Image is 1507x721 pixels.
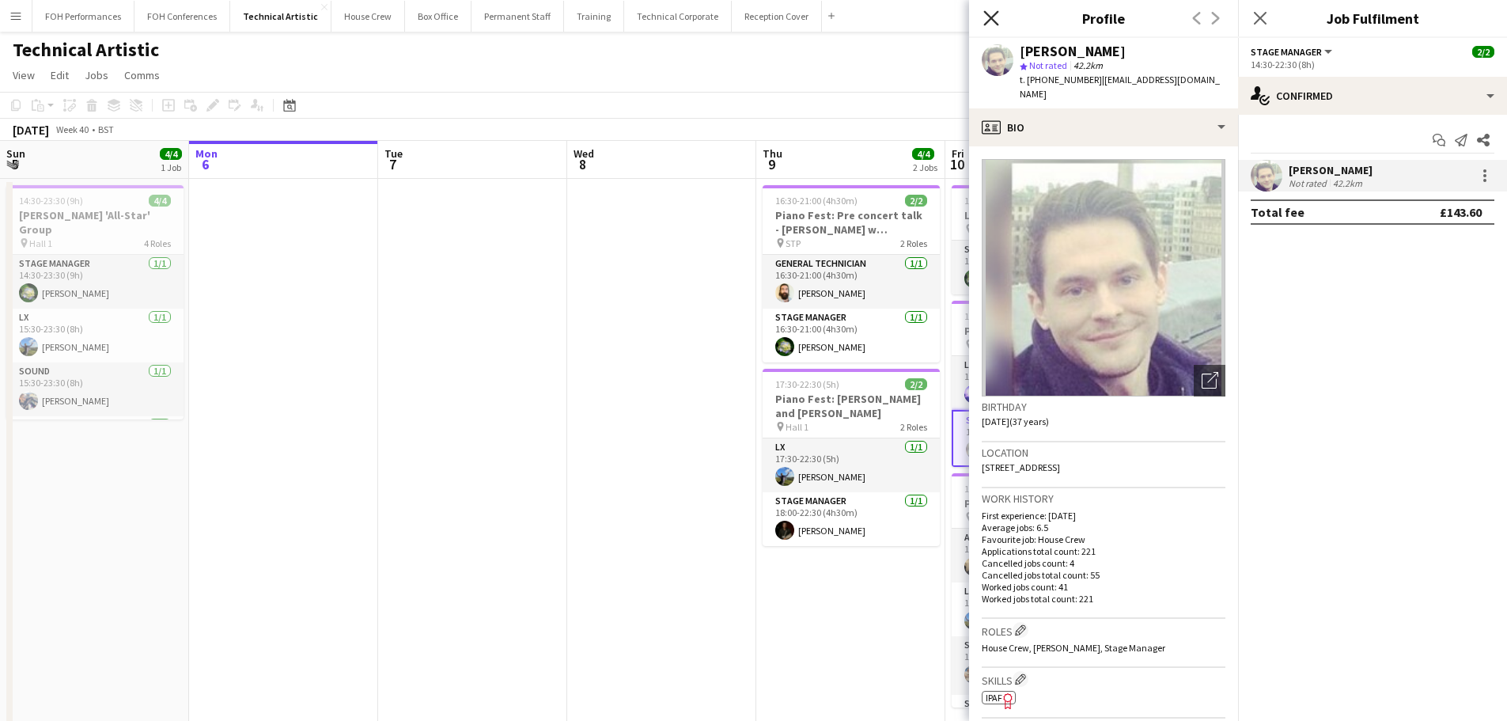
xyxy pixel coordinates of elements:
app-job-card: 10:30-15:00 (4h30m)1/1LPF: Family rehearsal Hall 11 RoleStage Manager1/110:30-15:00 (4h30m)[PERSO... [952,185,1129,294]
span: Not rated [1029,59,1067,71]
h3: LPF: Family rehearsal [952,208,1129,222]
app-card-role: Sound1/116:30-23:00 (6h30m)[PERSON_NAME] PERM [PERSON_NAME] [952,636,1129,695]
app-card-role: LX1/117:30-22:30 (5h)[PERSON_NAME] [763,438,940,492]
span: 14:30-22:30 (8h) [964,310,1028,322]
button: Technical Corporate [624,1,732,32]
h3: PH: Denver Broncos Podcast [952,496,1129,510]
app-card-role: Stage Manager1/114:30-23:30 (9h)[PERSON_NAME] [6,255,184,309]
span: Mon [195,146,218,161]
div: Total fee [1251,204,1304,220]
h3: Skills [982,671,1225,688]
span: IPAF [986,692,1002,704]
span: View [13,68,35,82]
span: 2/2 [1472,46,1494,58]
p: Worked jobs count: 41 [982,581,1225,593]
span: 7 [382,155,403,173]
h1: Technical Artistic [13,38,159,62]
app-card-role: Sound1/115:30-23:30 (8h)[PERSON_NAME] [6,362,184,416]
span: 2 Roles [900,237,927,249]
span: 10:30-15:00 (4h30m) [964,195,1047,207]
app-card-role: LX1/114:30-22:30 (8h)[PERSON_NAME] [952,356,1129,410]
button: House Crew [331,1,405,32]
h3: Piano Fest: [PERSON_NAME] [952,324,1129,338]
span: 2/2 [905,195,927,207]
button: Training [564,1,624,32]
span: Wed [574,146,594,161]
p: Applications total count: 221 [982,545,1225,557]
button: FOH Conferences [134,1,230,32]
button: Reception Cover [732,1,822,32]
button: FOH Performances [32,1,134,32]
p: Cancelled jobs count: 4 [982,557,1225,569]
span: | [EMAIL_ADDRESS][DOMAIN_NAME] [1020,74,1220,100]
span: 42.2km [1070,59,1106,71]
app-card-role: LX1/116:30-23:00 (6h30m)[PERSON_NAME] [952,582,1129,636]
h3: Piano Fest: Pre concert talk - [PERSON_NAME] w [PERSON_NAME] and [PERSON_NAME] [763,208,940,237]
app-card-role: Stage Manager1/118:00-22:30 (4h30m)[PERSON_NAME] [763,492,940,546]
app-card-role: AV1/116:30-23:00 (6h30m)[PERSON_NAME] [952,529,1129,582]
span: 8 [571,155,594,173]
a: Jobs [78,65,115,85]
p: Cancelled jobs total count: 55 [982,569,1225,581]
span: Fri [952,146,964,161]
app-card-role: Stage Manager1/116:30-21:00 (4h30m)[PERSON_NAME] [763,309,940,362]
div: Open photos pop-in [1194,365,1225,397]
span: 14:30-23:30 (9h) [19,195,83,207]
app-card-role: LX1/115:30-23:30 (8h)[PERSON_NAME] [6,309,184,362]
h3: Roles [982,622,1225,639]
div: £143.60 [1440,204,1482,220]
h3: Job Fulfilment [1238,8,1507,28]
a: Edit [44,65,75,85]
span: 10 [949,155,964,173]
app-card-role: Stage Manager1/114:30-22:30 (8h)[PERSON_NAME] [952,410,1129,467]
app-card-role: Stage Manager1/110:30-15:00 (4h30m)[PERSON_NAME] [952,241,1129,294]
p: Favourite job: House Crew [982,533,1225,545]
span: Jobs [85,68,108,82]
span: [DATE] (37 years) [982,416,1049,427]
h3: Piano Fest: [PERSON_NAME] and [PERSON_NAME] [763,392,940,420]
div: [PERSON_NAME] [1020,44,1126,59]
app-job-card: 16:30-21:00 (4h30m)2/2Piano Fest: Pre concert talk - [PERSON_NAME] w [PERSON_NAME] and [PERSON_NA... [763,185,940,362]
span: Stage Manager [1251,46,1322,58]
app-job-card: 16:30-23:00 (6h30m)4/4PH: Denver Broncos Podcast Hall 24 RolesAV1/116:30-23:00 (6h30m)[PERSON_NAM... [952,473,1129,708]
app-job-card: 17:30-22:30 (5h)2/2Piano Fest: [PERSON_NAME] and [PERSON_NAME] Hall 12 RolesLX1/117:30-22:30 (5h)... [763,369,940,546]
h3: Birthday [982,400,1225,414]
div: Not rated [1289,177,1330,189]
p: First experience: [DATE] [982,510,1225,522]
div: 2 Jobs [913,161,937,173]
p: Worked jobs total count: 221 [982,593,1225,605]
span: [STREET_ADDRESS] [982,461,1060,473]
span: 4/4 [912,148,934,160]
button: Permanent Staff [471,1,564,32]
p: Average jobs: 6.5 [982,522,1225,533]
a: View [6,65,41,85]
img: Crew avatar or photo [982,159,1225,397]
span: STP [786,237,801,249]
div: 42.2km [1330,177,1365,189]
button: Stage Manager [1251,46,1335,58]
span: 2 Roles [900,421,927,433]
span: 17:30-22:30 (5h) [775,378,839,390]
span: t. [PHONE_NUMBER] [1020,74,1102,85]
span: 4 Roles [144,237,171,249]
span: Hall 1 [29,237,52,249]
span: 6 [193,155,218,173]
div: [PERSON_NAME] [1289,163,1373,177]
app-job-card: 14:30-22:30 (8h)2/2Piano Fest: [PERSON_NAME] Hall 12 RolesLX1/114:30-22:30 (8h)[PERSON_NAME]Stage... [952,301,1129,467]
span: Edit [51,68,69,82]
div: BST [98,123,114,135]
span: Thu [763,146,782,161]
app-job-card: 14:30-23:30 (9h)4/4[PERSON_NAME] 'All-Star' Group Hall 14 RolesStage Manager1/114:30-23:30 (9h)[P... [6,185,184,419]
h3: Profile [969,8,1238,28]
div: 14:30-22:30 (8h) [1251,59,1494,70]
div: Confirmed [1238,77,1507,115]
span: House Crew, [PERSON_NAME], Stage Manager [982,642,1165,654]
span: Tue [384,146,403,161]
span: 16:30-21:00 (4h30m) [775,195,858,207]
span: 16:30-23:00 (6h30m) [964,483,1047,495]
